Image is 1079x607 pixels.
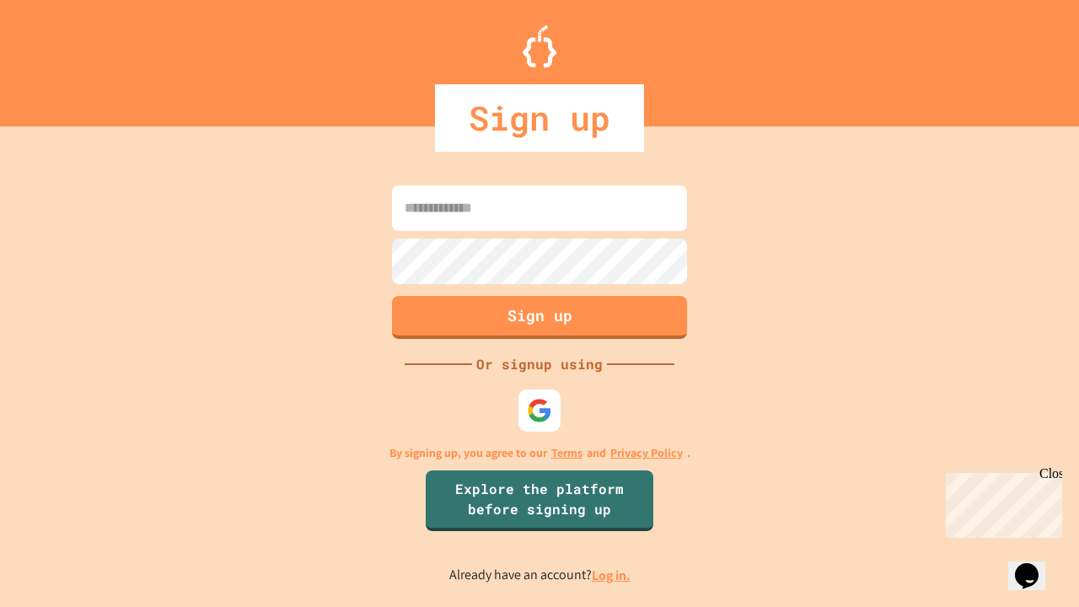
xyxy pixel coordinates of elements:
[523,25,556,67] img: Logo.svg
[592,567,631,584] a: Log in.
[1008,540,1062,590] iframe: chat widget
[527,398,552,423] img: google-icon.svg
[610,444,683,462] a: Privacy Policy
[939,466,1062,538] iframe: chat widget
[7,7,116,107] div: Chat with us now!Close
[472,354,607,374] div: Or signup using
[392,296,687,339] button: Sign up
[449,565,631,586] p: Already have an account?
[435,84,644,152] div: Sign up
[551,444,582,462] a: Terms
[426,470,653,531] a: Explore the platform before signing up
[389,444,690,462] p: By signing up, you agree to our and .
